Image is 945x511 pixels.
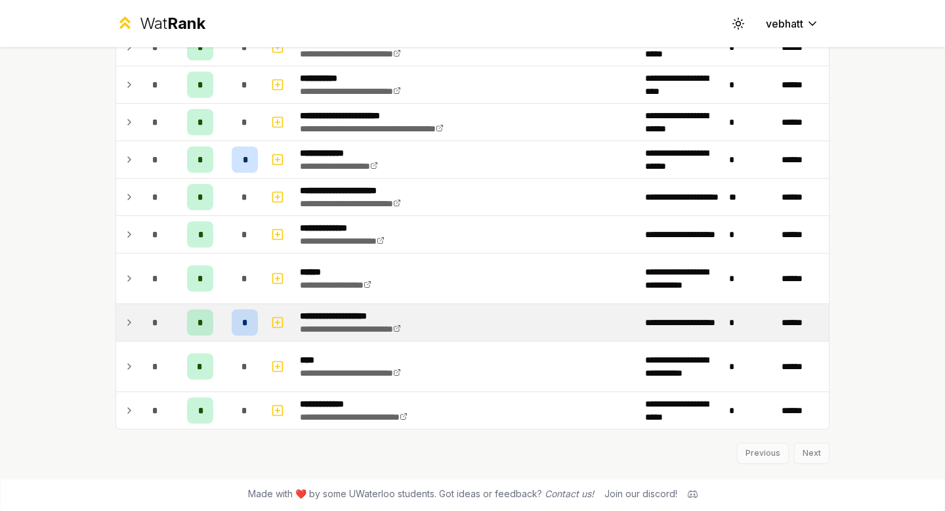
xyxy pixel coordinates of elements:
[115,13,205,34] a: WatRank
[755,12,829,35] button: vebhatt
[545,488,594,499] a: Contact us!
[140,13,205,34] div: Wat
[604,487,677,500] div: Join our discord!
[167,14,205,33] span: Rank
[766,16,803,32] span: vebhatt
[248,487,594,500] span: Made with ❤️ by some UWaterloo students. Got ideas or feedback?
